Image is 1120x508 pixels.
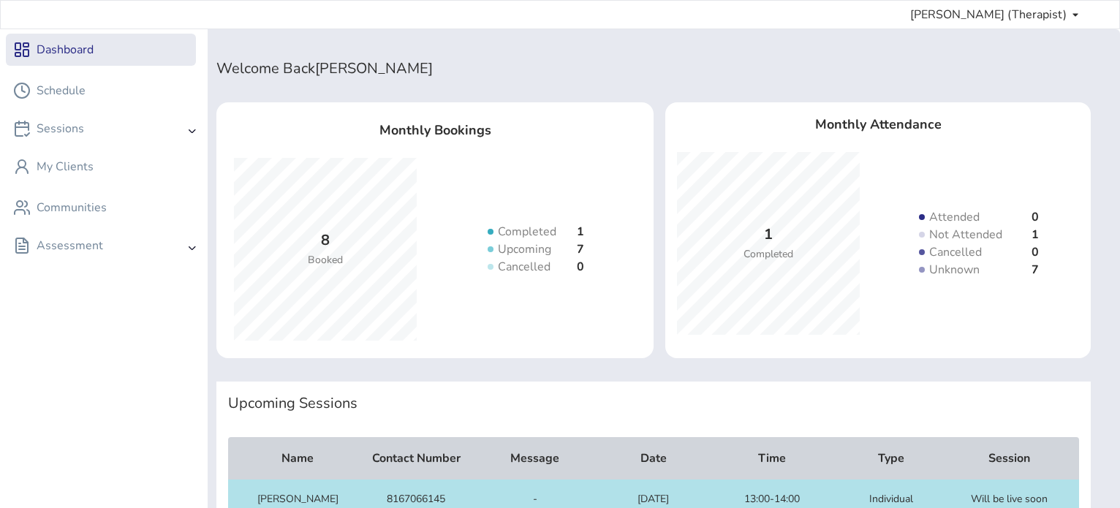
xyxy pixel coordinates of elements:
p: 7 [1032,261,1039,278]
span: [PERSON_NAME] (Therapist) [910,6,1067,23]
p: Upcoming [498,240,556,258]
td: [PERSON_NAME] [240,491,355,507]
p: Unknown [929,261,1011,278]
span: Booked [308,253,343,267]
p: Completed [498,223,556,240]
p: 1 [1032,226,1039,243]
th: Session [952,449,1067,468]
p: 7 [577,240,584,258]
div: Assessment [13,238,103,253]
td: 8167066145 [358,491,474,507]
th: Name [240,449,355,468]
div: My Clients [37,158,94,175]
div: Welcome Back [PERSON_NAME] [216,58,1091,79]
span: Completed [743,247,793,261]
p: Cancelled [929,243,1011,261]
div: Schedule [37,82,86,99]
td: 13:00 - 14:00 [714,491,830,507]
p: Monthly Bookings [234,120,636,140]
td: [DATE] [596,491,711,507]
td: Individual [833,491,948,507]
p: 1 [577,223,584,240]
th: Message [477,449,593,468]
div: Dashboard [37,41,94,58]
p: 0 [577,258,584,276]
div: Upcoming Sessions [228,393,1079,414]
span: 1 [764,224,773,244]
th: Time [714,449,830,468]
div: Communities [37,199,107,216]
img: angle-right.svg [189,129,197,134]
p: Attended [929,208,1011,226]
p: Cancelled [498,258,556,276]
div: Sessions [13,121,84,136]
p: 0 [1032,208,1039,226]
th: Type [833,449,948,468]
th: Contact Number [358,449,474,468]
p: Monthly Attendance [677,114,1079,134]
p: 0 [1032,243,1039,261]
td: - [477,491,593,507]
div: Will be live soon [953,492,1067,507]
p: Not Attended [929,226,1011,243]
img: angle-right.svg [189,246,197,251]
th: Date [596,449,711,468]
span: 8 [321,230,330,250]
